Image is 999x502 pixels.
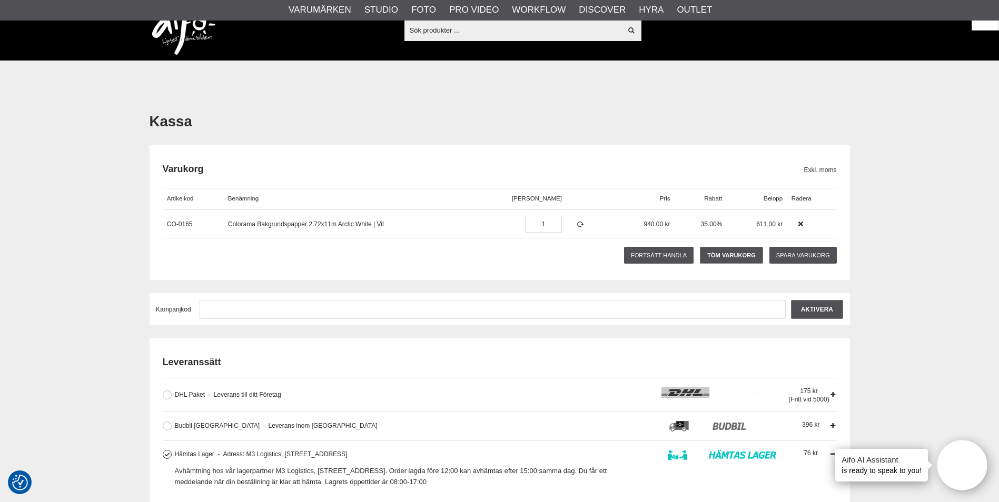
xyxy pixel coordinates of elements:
span: 611.00 [756,220,776,228]
a: Workflow [512,3,566,17]
span: 175 [800,387,817,395]
a: Fortsätt handla [624,247,694,264]
span: 396 [802,421,819,428]
span: Pris [660,195,670,202]
span: [PERSON_NAME] [512,195,562,202]
input: Aktivera [791,300,843,319]
a: Pro Video [449,3,499,17]
a: Colorama Bakgrundspapper 2.72x11m Arctic White | Vit [228,220,384,228]
a: Studio [364,3,398,17]
span: Belopp [764,195,783,202]
span: DHL Paket [175,391,205,398]
h2: Varukorg [163,163,804,176]
img: icon_budbil_logo.png [666,421,779,431]
img: icon_dhl.png [661,387,775,398]
h4: Aifo AI Assistant [842,454,922,465]
span: Adress: M3 Logistics, [STREET_ADDRESS] [217,450,347,458]
p: Avhämtning hos vår lagerpartner M3 Logistics, [STREET_ADDRESS]. Order lagda före 12:00 kan avhämt... [175,466,639,488]
button: Samtyckesinställningar [12,473,28,492]
span: Budbil [GEOGRAPHIC_DATA] [175,422,260,429]
a: Töm varukorg [700,247,763,264]
span: Radera [792,195,812,202]
span: Exkl. moms [804,165,836,175]
a: Outlet [677,3,712,17]
img: icon_lager_logo.png [666,449,779,460]
h2: Leveranssätt [163,356,837,369]
span: Rabatt [704,195,722,202]
div: is ready to speak to you! [835,449,928,481]
span: Leverans inom [GEOGRAPHIC_DATA] [263,422,377,429]
span: Hämtas Lager [175,450,214,458]
span: Leverans till ditt Företag [208,391,281,398]
span: 940.00 [644,220,663,228]
span: Benämning [228,195,259,202]
span: 76 [804,449,818,457]
img: logo.png [152,8,215,55]
a: Foto [411,3,436,17]
span: (Fritt vid 5000) [788,396,829,403]
span: 35.00% [701,220,723,228]
h1: Kassa [150,112,850,132]
a: Spara varukorg [769,247,836,264]
input: Sök produkter ... [404,22,622,38]
span: Artikelkod [167,195,194,202]
a: Hyra [639,3,664,17]
a: Varumärken [289,3,351,17]
img: Revisit consent button [12,475,28,490]
a: CO-0165 [167,220,193,228]
span: Kampanjkod [156,306,191,313]
a: Discover [579,3,626,17]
